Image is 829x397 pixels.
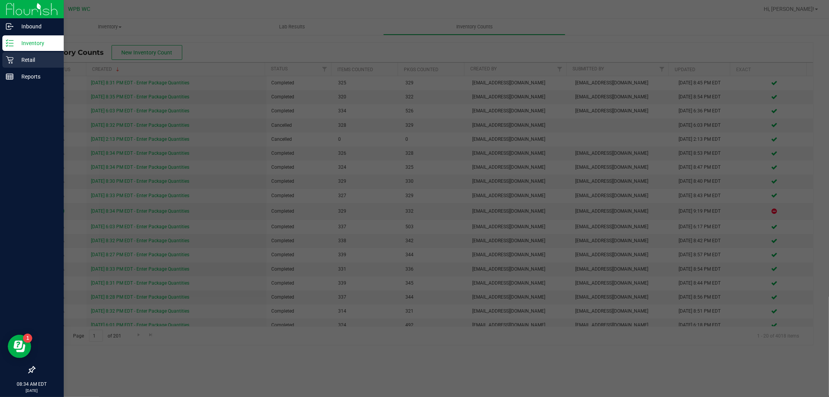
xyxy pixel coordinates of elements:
p: Reports [14,72,60,81]
p: Retail [14,55,60,65]
inline-svg: Inbound [6,23,14,30]
inline-svg: Inventory [6,39,14,47]
iframe: Resource center [8,335,31,358]
p: 08:34 AM EDT [3,381,60,388]
iframe: Resource center unread badge [23,334,32,343]
inline-svg: Retail [6,56,14,64]
inline-svg: Reports [6,73,14,80]
p: Inventory [14,38,60,48]
p: [DATE] [3,388,60,394]
p: Inbound [14,22,60,31]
